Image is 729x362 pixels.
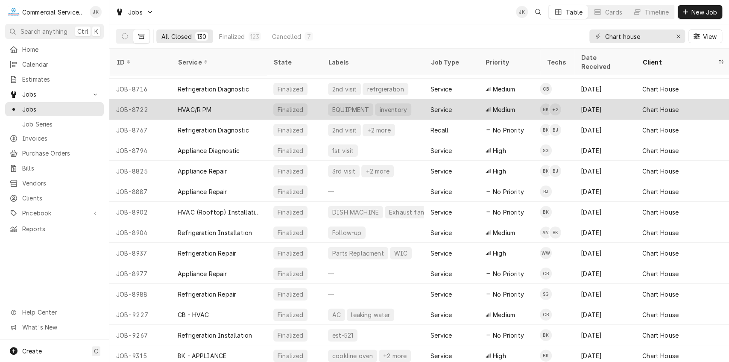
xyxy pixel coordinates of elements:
div: cookline oven [331,351,374,360]
div: 2nd visit [331,85,357,94]
div: John Key's Avatar [90,6,102,18]
a: Jobs [5,102,104,116]
span: Ctrl [77,27,88,36]
div: Chart House [642,167,679,176]
div: [DATE] [574,140,635,161]
div: JOB-8716 [109,79,171,99]
span: Medium [493,228,515,237]
div: +2 more [365,167,390,176]
div: All Closed [161,32,192,41]
div: Brandon Johnson's Avatar [549,124,561,136]
div: Service [430,228,452,237]
a: Home [5,42,104,56]
span: Purchase Orders [22,149,100,158]
span: High [493,167,506,176]
div: +2 more [366,126,391,135]
a: Estimates [5,72,104,86]
div: Sebastian Gomez's Avatar [540,288,552,300]
div: BK [540,103,552,115]
div: est-521 [331,331,354,340]
div: BJ [549,165,561,177]
div: Table [566,8,583,17]
a: Purchase Orders [5,146,104,160]
div: JOB-8767 [109,120,171,140]
div: John Key's Avatar [516,6,528,18]
div: 130 [197,32,206,41]
div: BJ [549,124,561,136]
span: No Priority [493,187,524,196]
div: Refrigeration Installation [178,331,252,340]
div: Brian Key's Avatar [540,206,552,218]
div: Appliance Diagnostic [178,146,240,155]
div: Chart House [642,208,679,217]
div: Commercial Service Co. [22,8,85,17]
span: Estimates [22,75,100,84]
a: Go to What's New [5,320,104,334]
div: Appliance Repair [178,269,227,278]
div: Finalized [219,32,245,41]
div: Brandon Johnson's Avatar [549,165,561,177]
div: Brian Key's Avatar [540,350,552,362]
div: AM [540,227,552,238]
div: SG [540,144,552,156]
div: WIC [393,249,408,258]
span: High [493,146,506,155]
div: JK [90,6,102,18]
div: Recall [430,126,448,135]
div: [DATE] [574,99,635,120]
div: Labels [328,58,417,67]
div: Chart House [642,105,679,114]
span: Medium [493,105,515,114]
span: Clients [22,194,100,203]
div: BK [540,350,552,362]
div: Service [430,310,452,319]
div: Bill Key's Avatar [540,124,552,136]
div: Refrigeration Repair [178,290,236,299]
div: BK [540,329,552,341]
span: No Priority [493,208,524,217]
div: Chart House [642,228,679,237]
div: AC [331,310,342,319]
div: CB - HVAC [178,310,209,319]
div: Service [430,146,452,155]
span: No Priority [493,290,524,299]
a: Calendar [5,57,104,71]
span: Calendar [22,60,100,69]
div: HVAC (Rooftop) Installation [178,208,260,217]
div: Techs [547,58,567,67]
button: Search anythingCtrlK [5,24,104,39]
div: Finalized [277,146,304,155]
div: Chart House [642,146,679,155]
div: Brian Key's Avatar [540,329,552,341]
span: Home [22,45,100,54]
div: CB [540,268,552,280]
div: Finalized [277,269,304,278]
div: Appliance Repair [178,167,227,176]
span: Jobs [22,105,100,114]
div: Finalized [277,126,304,135]
div: [DATE] [574,222,635,243]
div: EQUIPMENT [331,105,370,114]
div: Refrigeration Diagnostic [178,126,249,135]
div: Willie White's Avatar [540,247,552,259]
div: CB [540,309,552,321]
div: JOB-9227 [109,304,171,325]
div: [DATE] [574,243,635,263]
div: Service [430,208,452,217]
div: BK [540,124,552,136]
div: DISH MACHINE [331,208,380,217]
div: Follow-up [331,228,362,237]
div: Service [430,331,452,340]
div: [DATE] [574,161,635,181]
div: inventory [378,105,407,114]
span: High [493,351,506,360]
span: High [493,249,506,258]
div: Chart House [642,310,679,319]
div: Finalized [277,105,304,114]
a: Go to Pricebook [5,206,104,220]
div: JOB-8722 [109,99,171,120]
div: Exhaust fan [388,208,425,217]
div: Finalized [277,351,304,360]
div: Chart House [642,249,679,258]
input: Keyword search [605,29,669,43]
